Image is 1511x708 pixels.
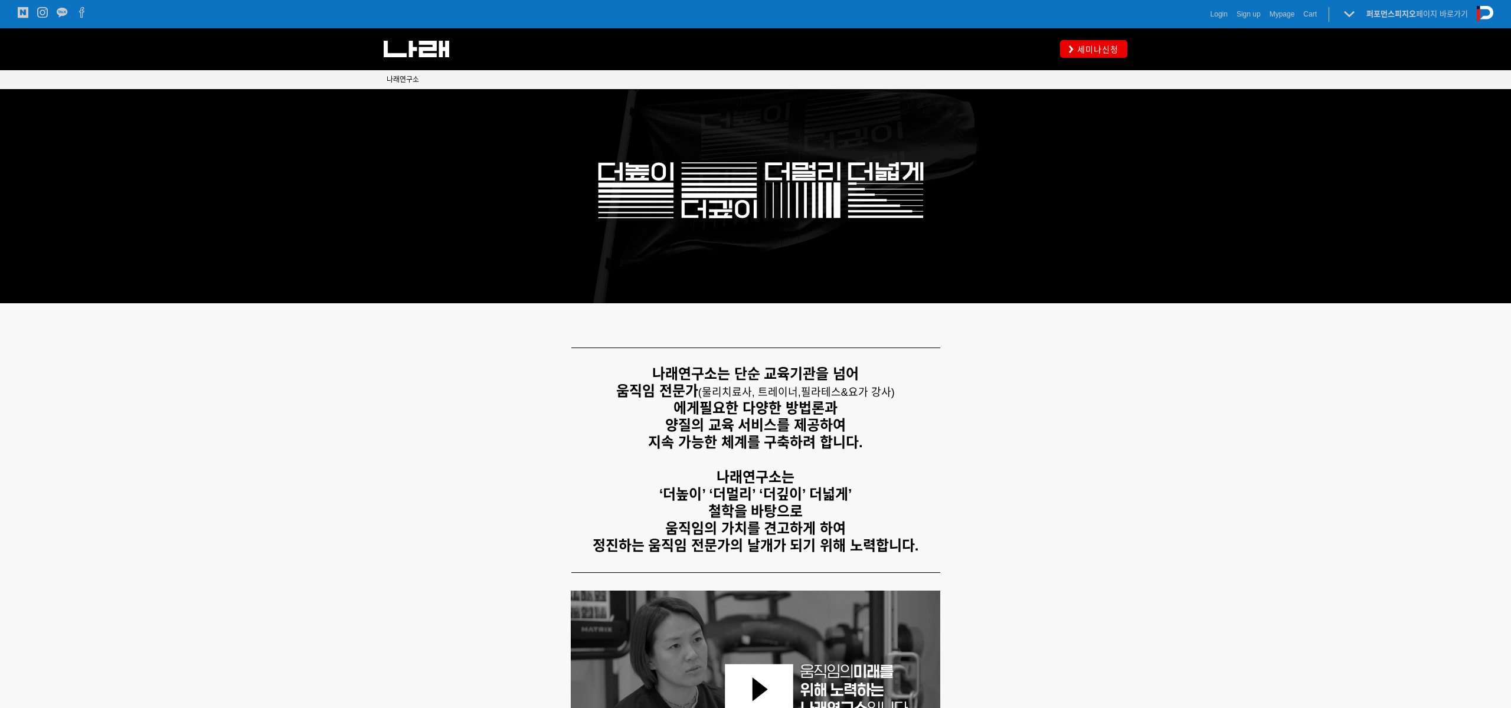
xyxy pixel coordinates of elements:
a: Sign up [1237,8,1261,20]
strong: 움직임 전문가 [616,383,698,399]
span: 세미나신청 [1074,44,1118,55]
a: 퍼포먼스피지오페이지 바로가기 [1366,9,1468,18]
strong: 에게 [673,400,699,416]
span: 필라테스&요가 강사) [801,386,895,398]
strong: 양질의 교육 서비스를 제공하여 [665,417,846,433]
a: Login [1211,8,1228,20]
a: 세미나신청 [1060,40,1127,57]
span: ( [698,386,801,398]
strong: 지속 가능한 체계를 구축하려 합니다. [648,434,862,450]
span: 나래연구소 [387,76,419,84]
strong: 나래연구소는 단순 교육기관을 넘어 [652,366,859,382]
strong: 필요한 다양한 방법론과 [699,400,837,416]
a: Mypage [1270,8,1295,20]
strong: 정진하는 움직임 전문가의 날개가 되기 위해 노력합니다. [593,537,919,553]
strong: 철학을 바탕으로 [708,503,803,519]
strong: ‘더높이’ ‘더멀리’ ‘더깊이’ 더넓게’ [659,486,852,502]
span: 물리치료사, 트레이너, [702,386,801,398]
a: Cart [1303,8,1317,20]
strong: 퍼포먼스피지오 [1366,9,1416,18]
a: 나래연구소 [387,74,419,86]
strong: 나래연구소는 [717,469,794,485]
strong: 움직임의 가치를 견고하게 하여 [665,520,846,536]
